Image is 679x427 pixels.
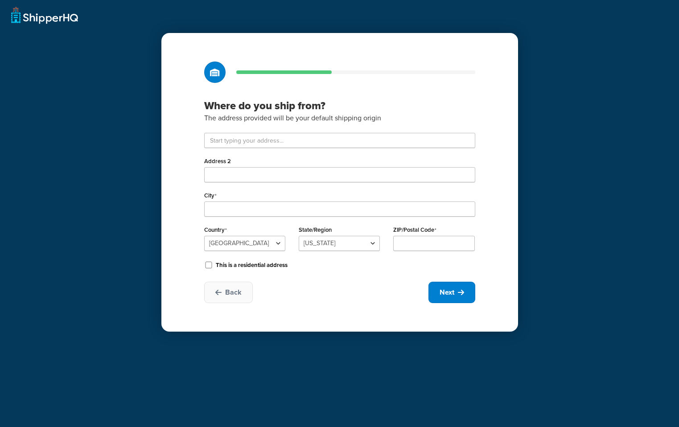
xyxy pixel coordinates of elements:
label: Address 2 [204,158,231,164]
input: Start typing your address... [204,133,475,148]
label: City [204,192,217,199]
label: State/Region [299,226,332,233]
span: Next [440,287,454,297]
label: This is a residential address [216,261,288,269]
h3: Where do you ship from? [204,99,475,112]
span: Back [225,287,242,297]
p: The address provided will be your default shipping origin [204,112,475,124]
label: Country [204,226,227,234]
button: Back [204,282,253,303]
label: ZIP/Postal Code [393,226,436,234]
button: Next [428,282,475,303]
